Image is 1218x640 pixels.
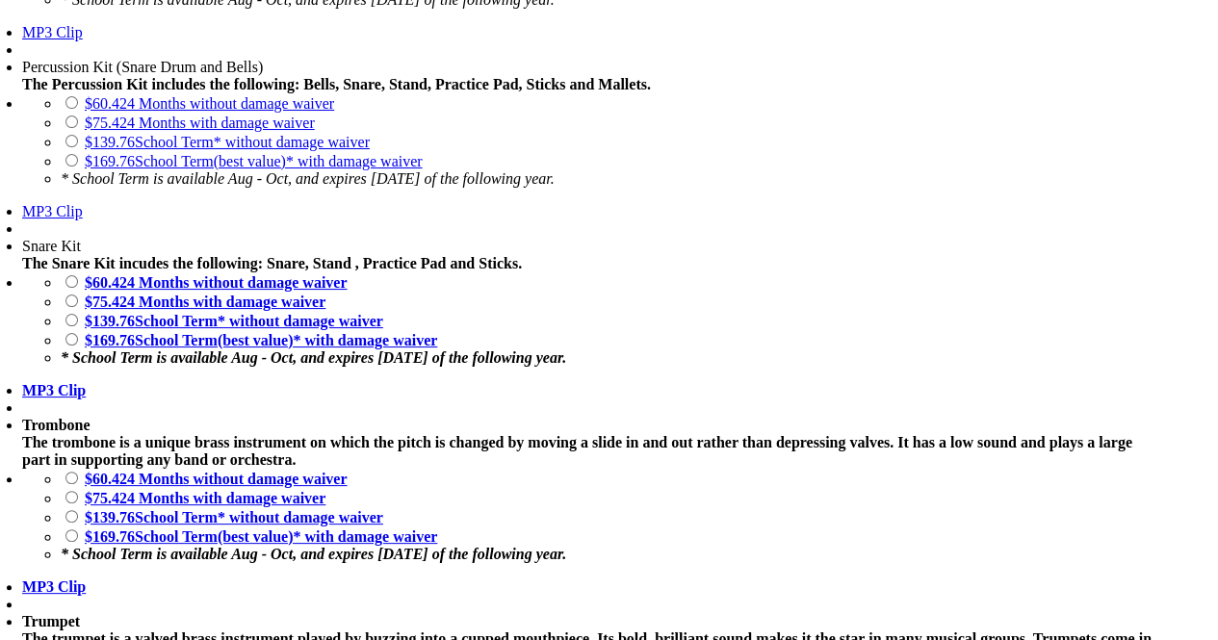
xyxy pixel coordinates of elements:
a: $169.76School Term(best value)* with damage waiver [85,153,423,169]
span: $60.42 [85,471,127,487]
a: MP3 Clip [22,24,83,40]
a: MP3 Clip [22,382,86,398]
a: $169.76School Term(best value)* with damage waiver [85,528,437,545]
a: $75.424 Months with damage waiver [85,115,315,131]
span: $60.42 [85,274,127,291]
span: $139.76 [85,134,135,150]
div: Snare Kit [22,238,1155,255]
span: $75.42 [85,490,127,506]
span: $139.76 [85,509,135,525]
span: $75.42 [85,115,127,131]
span: $75.42 [85,294,127,310]
span: $169.76 [85,332,135,348]
div: Trumpet [22,613,1155,630]
a: $75.424 Months with damage waiver [85,294,325,310]
a: $60.424 Months without damage waiver [85,95,334,112]
a: MP3 Clip [22,203,83,219]
span: $169.76 [85,528,135,545]
em: * School Term is available Aug - Oct, and expires [DATE] of the following year. [61,170,555,187]
a: $139.76School Term* without damage waiver [85,313,383,329]
a: MP3 Clip [22,578,86,595]
a: $139.76School Term* without damage waiver [85,134,370,150]
strong: The Percussion Kit includes the following: Bells, Snare, Stand, Practice Pad, Sticks and Mallets. [22,76,651,92]
a: $139.76School Term* without damage waiver [85,509,383,525]
a: $60.424 Months without damage waiver [85,471,347,487]
strong: The trombone is a unique brass instrument on which the pitch is changed by moving a slide in and ... [22,434,1132,468]
a: $60.424 Months without damage waiver [85,274,347,291]
div: Trombone [22,417,1155,434]
strong: The Snare Kit incudes the following: Snare, Stand , Practice Pad and Sticks. [22,255,522,271]
em: * School Term is available Aug - Oct, and expires [DATE] of the following year. [61,349,566,366]
a: $169.76School Term(best value)* with damage waiver [85,332,437,348]
span: $60.42 [85,95,127,112]
span: $169.76 [85,153,135,169]
a: $75.424 Months with damage waiver [85,490,325,506]
div: Percussion Kit (Snare Drum and Bells) [22,59,1155,76]
em: * School Term is available Aug - Oct, and expires [DATE] of the following year. [61,546,566,562]
span: $139.76 [85,313,135,329]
